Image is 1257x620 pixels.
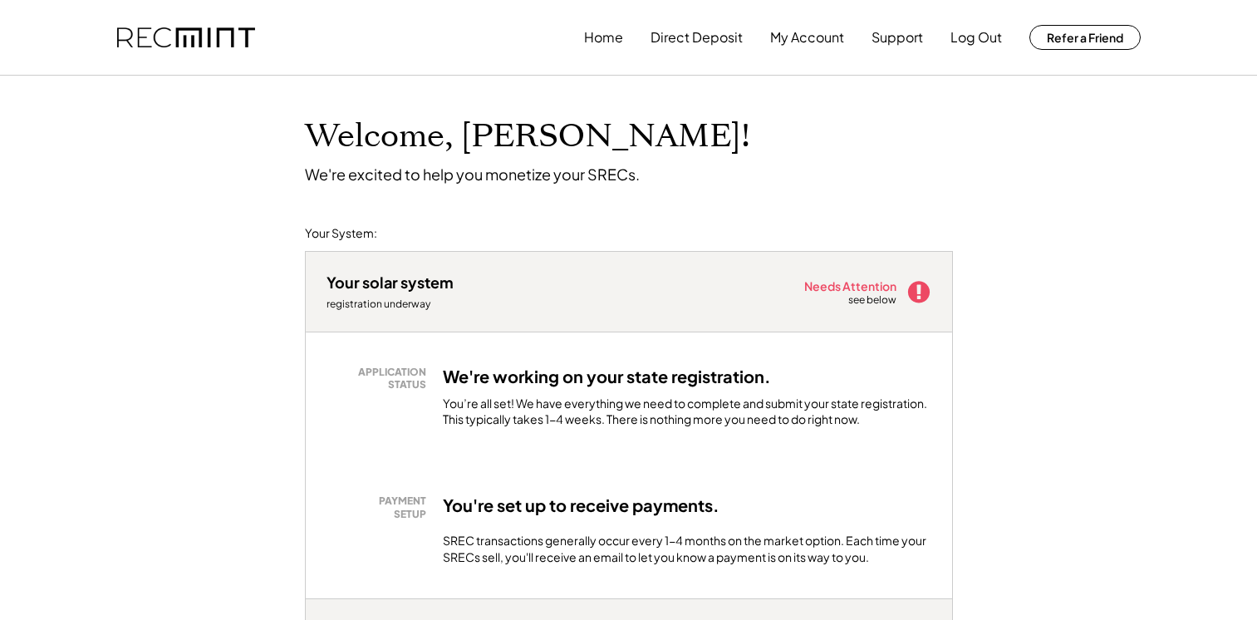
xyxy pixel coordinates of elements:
[117,27,255,48] img: recmint-logotype%403x.png
[651,21,743,54] button: Direct Deposit
[305,225,377,242] div: Your System:
[443,533,931,565] div: SREC transactions generally occur every 1-4 months on the market option. Each time your SRECs sel...
[950,21,1002,54] button: Log Out
[443,495,719,516] h3: You're set up to receive payments.
[335,495,426,520] div: PAYMENT SETUP
[443,396,931,428] div: You’re all set! We have everything we need to complete and submit your state registration. This t...
[305,165,640,184] div: We're excited to help you monetize your SRECs.
[804,280,898,292] div: Needs Attention
[872,21,923,54] button: Support
[584,21,623,54] button: Home
[848,293,898,308] div: see below
[443,366,771,387] h3: We're working on your state registration.
[327,273,454,292] div: Your solar system
[305,117,750,156] h1: Welcome, [PERSON_NAME]!
[1029,25,1141,50] button: Refer a Friend
[327,298,493,311] div: registration underway
[335,366,426,391] div: APPLICATION STATUS
[770,21,844,54] button: My Account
